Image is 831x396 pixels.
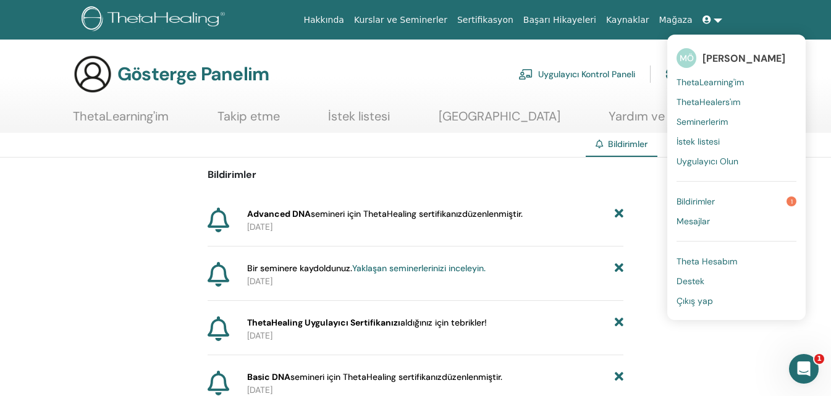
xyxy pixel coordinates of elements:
[439,109,560,133] a: [GEOGRAPHIC_DATA]
[311,208,462,219] font: semineri için ThetaHealing sertifikanız
[677,77,744,88] font: ThetaLearning'im
[677,216,710,227] font: Mesajlar
[439,108,560,124] font: [GEOGRAPHIC_DATA]
[677,291,796,311] a: Çıkış yap
[247,330,272,341] font: [DATE]
[217,108,280,124] font: Takip etme
[677,44,796,72] a: MÖ[PERSON_NAME]
[538,69,635,80] font: Uygulayıcı Kontrol Paneli
[680,53,694,64] font: MÖ
[247,276,272,287] font: [DATE]
[328,109,390,133] a: İstek listesi
[518,69,533,80] img: chalkboard-teacher.svg
[677,251,796,271] a: Theta Hesabım
[817,355,822,363] font: 1
[73,54,112,94] img: generic-user-icon.jpg
[484,317,487,328] font: !
[677,256,737,267] font: Theta Hesabım
[677,92,796,112] a: ThetaHealers'ım
[677,112,796,132] a: Seminerlerim
[352,263,486,274] a: Yaklaşan seminerlerinizi inceleyin.
[442,371,502,382] font: düzenlenmiştir.
[247,317,400,328] font: ThetaHealing Uygulayıcı Sertifikanızı
[677,211,796,231] a: Mesajlar
[400,317,484,328] font: aldığınız için tebrikler
[677,116,728,127] font: Seminerlerim
[677,196,715,207] font: Bildirimler
[677,295,713,306] font: Çıkış yap
[791,198,793,206] font: 1
[702,52,785,65] font: [PERSON_NAME]
[518,61,635,88] a: Uygulayıcı Kontrol Paneli
[290,371,442,382] font: semineri için ThetaHealing sertifikanız
[606,15,649,25] font: Kaynaklar
[659,15,692,25] font: Mağaza
[247,384,272,395] font: [DATE]
[677,192,796,211] a: Bildirimler1
[452,9,518,32] a: Sertifikasyon
[665,64,680,85] img: cog.svg
[677,151,796,171] a: Uygulayıcı Olun
[518,9,601,32] a: Başarı Hikayeleri
[608,138,648,150] font: Bildirimler
[73,108,169,124] font: ThetaLearning'im
[298,9,349,32] a: Hakkında
[349,9,452,32] a: Kurslar ve Seminerler
[677,276,704,287] font: Destek
[789,354,819,384] iframe: Intercom canlı sohbet
[665,61,721,88] a: Hesabım
[117,62,269,86] font: Gösterge Panelim
[677,156,738,167] font: Uygulayıcı Olun
[328,108,390,124] font: İstek listesi
[609,108,722,124] font: Yardım ve Kaynaklar
[677,136,720,147] font: İstek listesi
[82,6,229,34] img: logo.png
[457,15,513,25] font: Sertifikasyon
[677,96,740,107] font: ThetaHealers'ım
[677,132,796,151] a: İstek listesi
[247,371,290,382] font: Basic DNA
[654,9,697,32] a: Mağaza
[523,15,596,25] font: Başarı Hikayeleri
[217,109,280,133] a: Takip etme
[462,208,523,219] font: düzenlenmiştir.
[247,208,311,219] font: Advanced DNA
[73,109,169,133] a: ThetaLearning'im
[354,15,447,25] font: Kurslar ve Seminerler
[601,9,654,32] a: Kaynaklar
[677,72,796,92] a: ThetaLearning'im
[609,109,722,133] a: Yardım ve Kaynaklar
[247,263,352,274] font: Bir seminere kaydoldunuz.
[677,271,796,291] a: Destek
[247,221,272,232] font: [DATE]
[303,15,344,25] font: Hakkında
[208,168,256,181] font: Bildirimler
